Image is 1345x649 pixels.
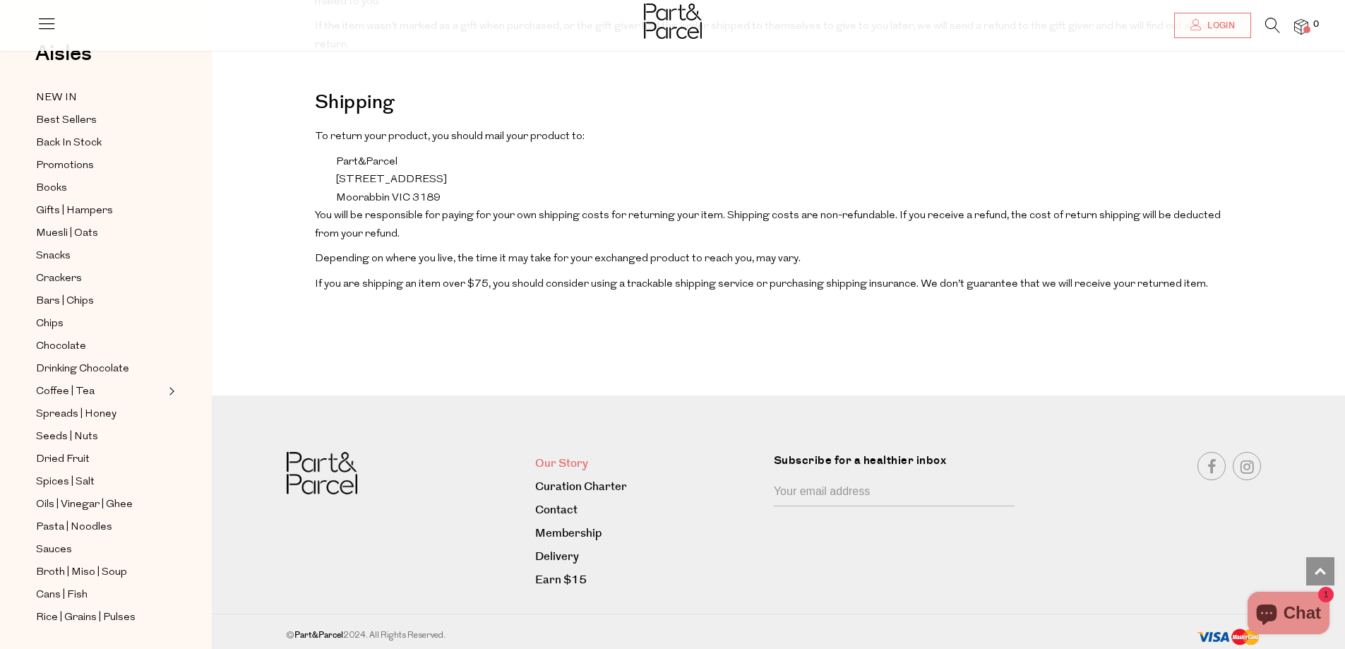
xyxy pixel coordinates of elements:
[774,452,1023,480] label: Subscribe for a healthier inbox
[36,519,112,536] span: Pasta | Noodles
[1243,592,1334,638] inbox-online-store-chat: Shopify online store chat
[336,174,447,185] span: [STREET_ADDRESS]
[1174,13,1251,38] a: Login
[315,88,395,116] span: Shipping
[35,43,92,78] a: Aisles
[1204,20,1235,32] span: Login
[36,542,72,559] span: Sauces
[36,179,165,197] a: Books
[36,428,165,446] a: Seeds | Nuts
[315,131,585,142] span: To return your product, you should mail your product to:
[36,564,127,581] span: Broth | Miso | Soup
[36,383,95,400] span: Coffee | Tea
[644,4,702,39] img: Part&Parcel
[36,112,97,129] span: Best Sellers
[535,547,763,566] a: Delivery
[36,451,165,468] a: Dried Fruit
[36,609,136,626] span: Rice | Grains | Pulses
[535,454,763,473] a: Our Story
[36,361,129,378] span: Drinking Chocolate
[36,89,165,107] a: NEW IN
[36,609,165,626] a: Rice | Grains | Pulses
[36,406,116,423] span: Spreads | Honey
[774,480,1015,506] input: Your email address
[36,157,165,174] a: Promotions
[36,473,165,491] a: Spices | Salt
[287,629,1044,643] div: © 2024. All Rights Reserved.
[36,429,98,446] span: Seeds | Nuts
[36,225,98,242] span: Muesli | Oats
[535,524,763,543] a: Membership
[36,134,165,152] a: Back In Stock
[336,157,397,167] span: Part&Parcel
[36,247,165,265] a: Snacks
[36,135,102,152] span: Back In Stock
[36,383,165,400] a: Coffee | Tea
[1294,19,1308,34] a: 0
[287,452,357,495] img: Part&Parcel
[36,202,165,220] a: Gifts | Hampers
[36,293,94,310] span: Bars | Chips
[35,38,92,69] span: Aisles
[165,383,175,400] button: Expand/Collapse Coffee | Tea
[315,254,801,264] span: Depending on where you live, the time it may take for your exchanged product to reach you, may vary.
[535,501,763,520] a: Contact
[36,518,165,536] a: Pasta | Noodles
[1310,18,1322,31] span: 0
[36,451,90,468] span: Dried Fruit
[36,248,71,265] span: Snacks
[36,338,86,355] span: Chocolate
[36,112,165,129] a: Best Sellers
[36,225,165,242] a: Muesli | Oats
[36,587,88,604] span: Cans | Fish
[36,360,165,378] a: Drinking Chocolate
[36,564,165,581] a: Broth | Miso | Soup
[336,193,441,203] span: Moorabbin VIC 3189
[1197,629,1260,647] img: payment-methods.png
[36,496,165,513] a: Oils | Vinegar | Ghee
[36,203,113,220] span: Gifts | Hampers
[535,571,763,590] a: Earn $15
[36,316,64,333] span: Chips
[535,477,763,496] a: Curation Charter
[36,405,165,423] a: Spreads | Honey
[294,629,343,641] b: Part&Parcel
[36,292,165,310] a: Bars | Chips
[315,207,1243,243] p: You will be responsible for paying for your own shipping costs for returning your item. Shipping ...
[36,338,165,355] a: Chocolate
[36,586,165,604] a: Cans | Fish
[36,270,165,287] a: Crackers
[36,315,165,333] a: Chips
[36,270,82,287] span: Crackers
[36,157,94,174] span: Promotions
[315,279,1208,290] span: If you are shipping an item over $75, you should consider using a trackable shipping service or p...
[36,180,67,197] span: Books
[36,541,165,559] a: Sauces
[36,474,95,491] span: Spices | Salt
[36,90,77,107] span: NEW IN
[36,496,133,513] span: Oils | Vinegar | Ghee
